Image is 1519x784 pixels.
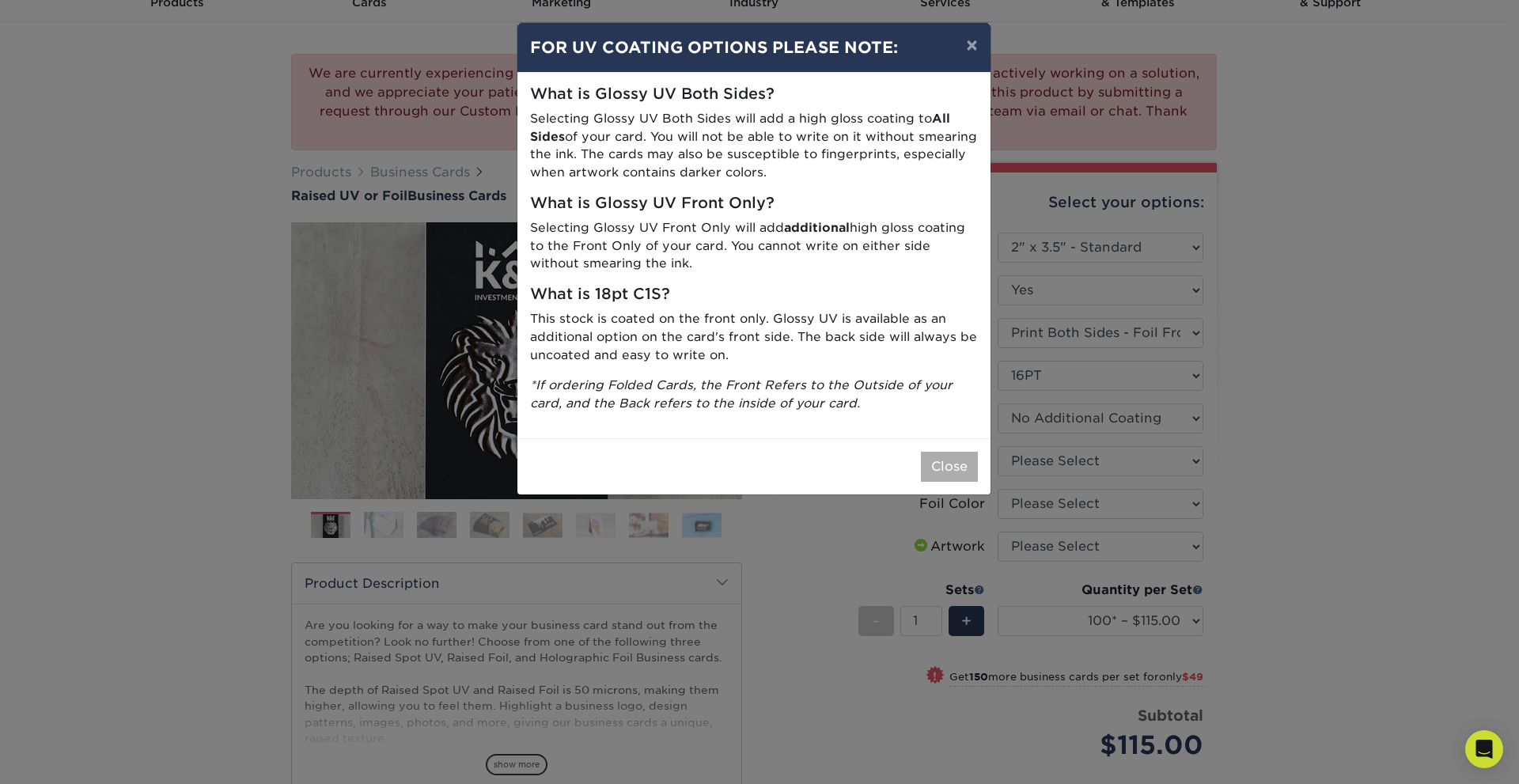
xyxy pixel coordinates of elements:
[921,452,978,482] button: Close
[530,110,978,182] p: Selecting Glossy UV Both Sides will add a high gloss coating to of your card. You will not be abl...
[530,111,950,144] strong: All Sides
[1465,730,1503,768] div: Open Intercom Messenger
[784,220,850,235] strong: additional
[530,310,978,364] p: This stock is coated on the front only. Glossy UV is available as an additional option on the car...
[953,23,990,67] button: ×
[530,219,978,273] p: Selecting Glossy UV Front Only will add high gloss coating to the Front Only of your card. You ca...
[530,85,978,104] h5: What is Glossy UV Both Sides?
[530,195,978,213] h5: What is Glossy UV Front Only?
[530,377,953,411] i: *If ordering Folded Cards, the Front Refers to the Outside of your card, and the Back refers to t...
[530,286,978,304] h5: What is 18pt C1S?
[530,36,978,59] h4: FOR UV COATING OPTIONS PLEASE NOTE:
